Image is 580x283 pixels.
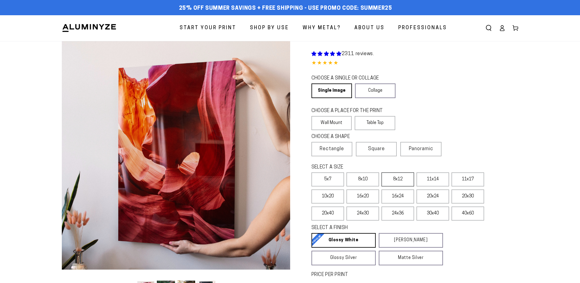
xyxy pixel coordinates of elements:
[311,83,352,98] a: Single Image
[398,24,447,33] span: Professionals
[250,24,289,33] span: Shop By Use
[311,233,376,248] a: Glossy White
[452,189,484,203] label: 20x30
[355,83,395,98] a: Collage
[298,20,345,36] a: Why Metal?
[354,24,385,33] span: About Us
[303,24,341,33] span: Why Metal?
[355,116,395,130] label: Table Top
[379,251,443,265] a: Matte Silver
[311,271,518,278] label: PRICE PER PRINT
[381,172,414,186] label: 8x12
[452,172,484,186] label: 11x17
[62,23,117,33] img: Aluminyze
[311,207,344,221] label: 20x40
[320,145,344,153] span: Rectangle
[311,133,391,140] legend: CHOOSE A SHAPE
[368,145,385,153] span: Square
[417,172,449,186] label: 11x14
[379,233,443,248] a: [PERSON_NAME]
[311,116,352,130] label: Wall Mount
[311,172,344,186] label: 5x7
[350,20,389,36] a: About Us
[311,189,344,203] label: 10x20
[179,5,392,12] span: 25% off Summer Savings + Free Shipping - Use Promo Code: SUMMER25
[346,189,379,203] label: 16x20
[311,251,376,265] a: Glossy Silver
[409,147,433,151] span: Panoramic
[452,207,484,221] label: 40x60
[482,21,495,35] summary: Search our site
[381,207,414,221] label: 24x36
[245,20,294,36] a: Shop By Use
[417,207,449,221] label: 30x40
[311,225,428,232] legend: SELECT A FINISH
[311,108,390,115] legend: CHOOSE A PLACE FOR THE PRINT
[311,164,433,171] legend: SELECT A SIZE
[346,207,379,221] label: 24x30
[394,20,452,36] a: Professionals
[175,20,241,36] a: Start Your Print
[417,189,449,203] label: 20x24
[311,59,518,68] div: 4.85 out of 5.0 stars
[180,24,236,33] span: Start Your Print
[346,172,379,186] label: 8x10
[311,75,390,82] legend: CHOOSE A SINGLE OR COLLAGE
[381,189,414,203] label: 16x24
